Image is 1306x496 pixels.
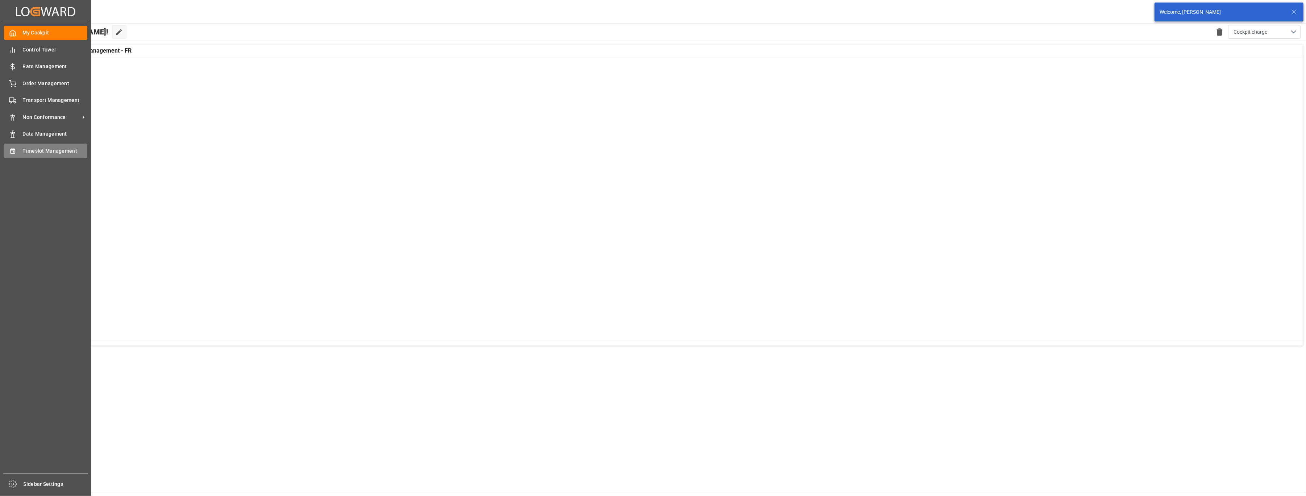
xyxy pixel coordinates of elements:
[23,147,88,155] span: Timeslot Management
[4,76,87,90] a: Order Management
[30,25,108,39] span: Hello [PERSON_NAME]!
[4,127,87,141] a: Data Management
[4,59,87,74] a: Rate Management
[1228,25,1301,39] button: open menu
[23,130,88,138] span: Data Management
[23,80,88,87] span: Order Management
[23,46,88,54] span: Control Tower
[4,144,87,158] a: Timeslot Management
[23,113,80,121] span: Non Conformance
[1160,8,1284,16] div: Welcome, [PERSON_NAME]
[23,96,88,104] span: Transport Management
[23,29,88,37] span: My Cockpit
[1234,28,1267,36] span: Cockpit charge
[4,42,87,57] a: Control Tower
[4,26,87,40] a: My Cockpit
[23,63,88,70] span: Rate Management
[4,93,87,107] a: Transport Management
[24,480,88,488] span: Sidebar Settings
